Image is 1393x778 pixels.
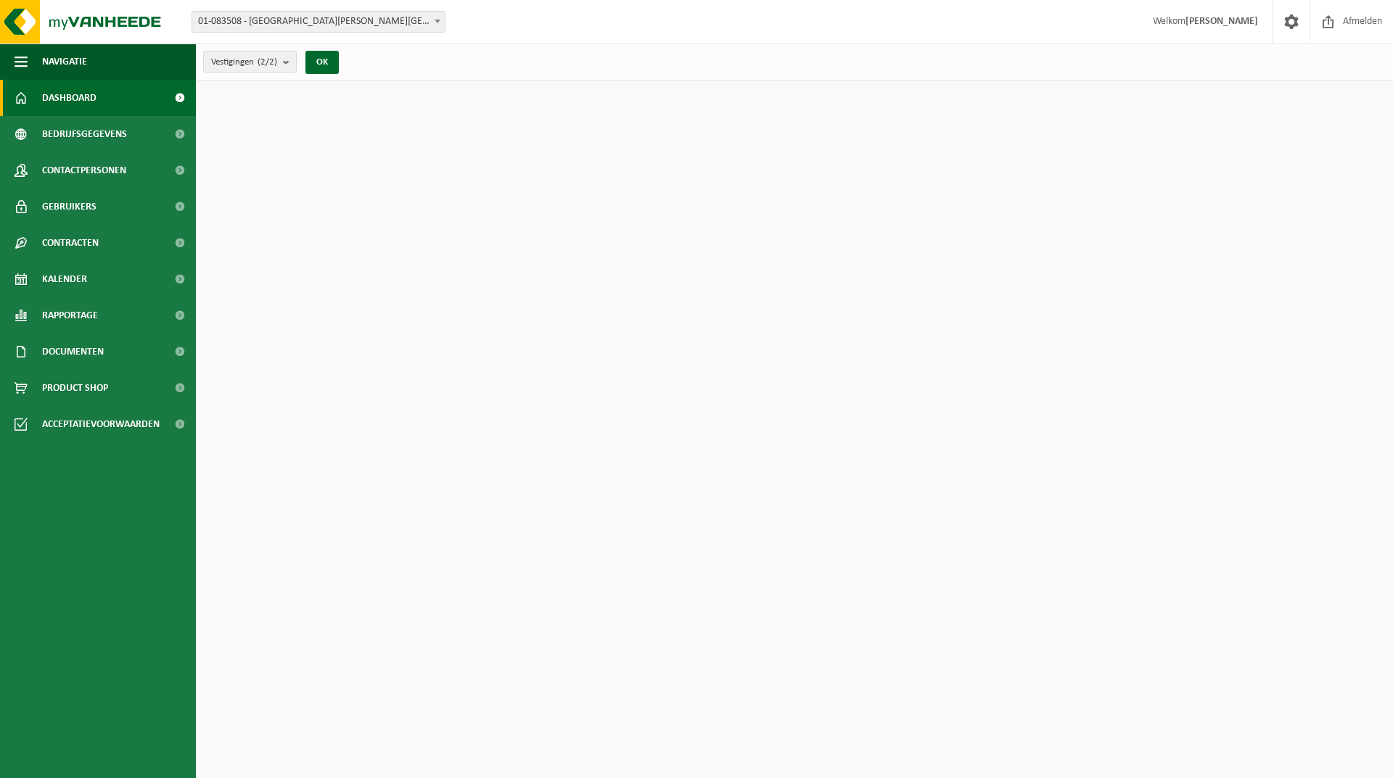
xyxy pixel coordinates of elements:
span: Bedrijfsgegevens [42,116,127,152]
span: Rapportage [42,297,98,334]
span: 01-083508 - CLAYTON BELGIUM NV - BORNEM [192,12,445,32]
button: Vestigingen(2/2) [203,51,297,73]
span: Product Shop [42,370,108,406]
span: 01-083508 - CLAYTON BELGIUM NV - BORNEM [192,11,445,33]
strong: [PERSON_NAME] [1186,16,1258,27]
span: Kalender [42,261,87,297]
span: Navigatie [42,44,87,80]
span: Contactpersonen [42,152,126,189]
span: Gebruikers [42,189,96,225]
span: Contracten [42,225,99,261]
button: OK [305,51,339,74]
span: Dashboard [42,80,96,116]
span: Acceptatievoorwaarden [42,406,160,442]
count: (2/2) [258,57,277,67]
span: Vestigingen [211,51,277,73]
span: Documenten [42,334,104,370]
